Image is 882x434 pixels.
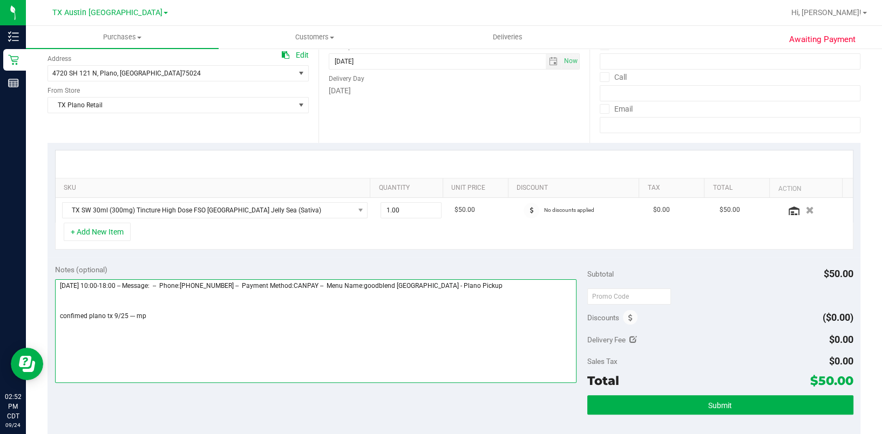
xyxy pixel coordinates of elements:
span: Deliveries [478,32,537,42]
div: [DATE] [329,85,580,97]
iframe: Resource center [11,348,43,380]
label: Delivery Day [329,74,364,84]
span: , [GEOGRAPHIC_DATA] [117,70,182,77]
span: $0.00 [829,355,853,367]
span: TX SW 30ml (300mg) Tincture High Dose FSO [GEOGRAPHIC_DATA] Jelly Sea (Sativa) [63,203,354,218]
span: No discounts applied [544,207,594,213]
span: $0.00 [653,205,670,215]
inline-svg: Reports [8,78,19,88]
input: Format: (999) 999-9999 [600,53,860,70]
span: Discounts [587,308,619,327]
input: Promo Code [587,288,671,305]
a: Total [713,184,765,192]
label: Call [600,70,627,85]
button: + Add New Item [64,223,131,241]
span: $0.00 [829,334,853,345]
span: , Plano [97,70,117,77]
label: Email [600,101,633,117]
span: Customers [219,32,411,42]
span: Set Current date [562,53,580,69]
a: Discount [517,184,634,192]
span: Submit [708,401,732,410]
button: Submit [587,395,853,415]
a: Deliveries [411,26,604,49]
span: $50.00 [719,205,739,215]
input: Format: (999) 999-9999 [600,85,860,101]
a: Tax [647,184,700,192]
p: 09/24 [5,421,21,429]
span: Sales Tax [587,357,618,366]
label: From Store [48,86,80,95]
span: 75024 [182,70,201,77]
a: Customers [219,26,411,49]
span: Subtotal [587,270,614,278]
span: $50.00 [824,268,853,279]
span: Hi, [PERSON_NAME]! [791,8,861,17]
span: TX Austin [GEOGRAPHIC_DATA] [52,8,162,17]
span: Purchases [26,32,219,42]
span: TX Plano Retail [48,98,295,113]
span: ($0.00) [823,312,853,323]
span: Notes (optional) [55,265,107,274]
span: Awaiting Payment [789,33,856,46]
span: NO DATA FOUND [62,202,368,218]
a: SKU [64,184,366,192]
input: 1.00 [381,203,440,218]
span: select [561,54,579,69]
span: $50.00 [454,205,475,215]
i: Edit Delivery Fee [629,336,637,343]
span: select [295,66,308,81]
a: Quantity [379,184,439,192]
span: $50.00 [810,373,853,388]
span: Total [587,373,619,388]
span: select [546,54,561,69]
a: Purchases [26,26,219,49]
label: Address [48,54,71,64]
span: Delivery Fee [587,335,626,344]
inline-svg: Inventory [8,31,19,42]
a: Unit Price [451,184,504,192]
div: Copy address to clipboard [282,50,289,61]
span: select [295,98,308,113]
p: 02:52 PM CDT [5,392,21,421]
div: Edit [296,50,309,61]
span: 4720 SH 121 N [52,70,97,77]
inline-svg: Retail [8,54,19,65]
th: Action [769,178,842,198]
